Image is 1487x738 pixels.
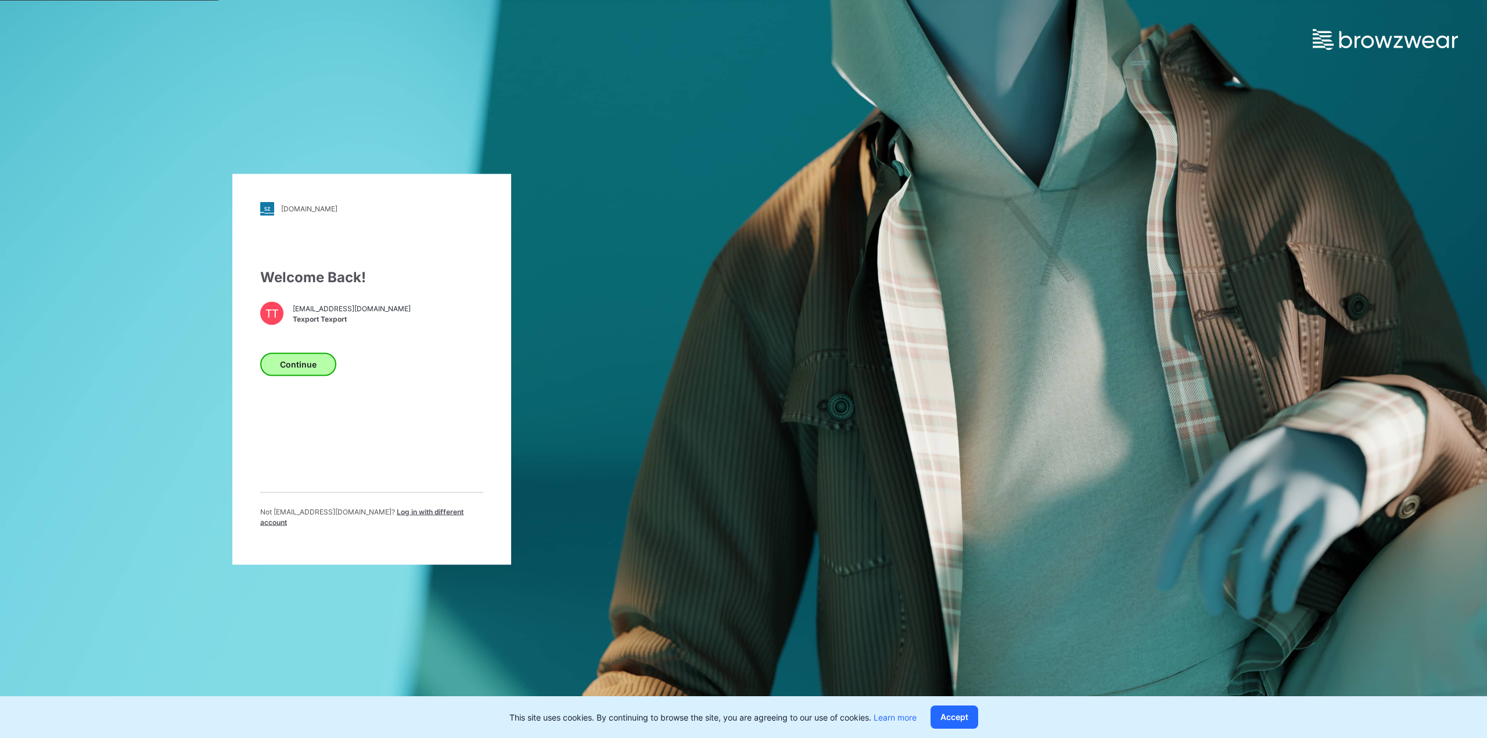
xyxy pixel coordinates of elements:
span: Texport Texport [293,314,411,325]
div: [DOMAIN_NAME] [281,204,337,213]
button: Accept [931,705,978,729]
img: stylezone-logo.562084cfcfab977791bfbf7441f1a819.svg [260,201,274,215]
button: Continue [260,352,336,376]
p: Not [EMAIL_ADDRESS][DOMAIN_NAME] ? [260,506,483,527]
p: This site uses cookies. By continuing to browse the site, you are agreeing to our use of cookies. [509,711,917,723]
div: TT [260,301,283,325]
img: browzwear-logo.e42bd6dac1945053ebaf764b6aa21510.svg [1313,29,1458,50]
a: [DOMAIN_NAME] [260,201,483,215]
span: [EMAIL_ADDRESS][DOMAIN_NAME] [293,304,411,314]
div: Welcome Back! [260,267,483,287]
a: Learn more [874,712,917,722]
